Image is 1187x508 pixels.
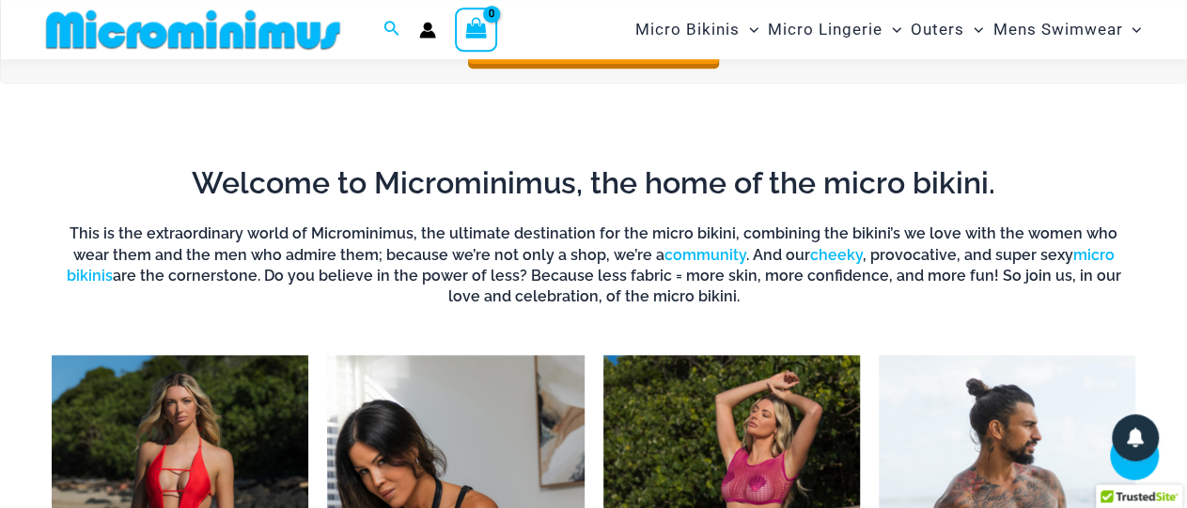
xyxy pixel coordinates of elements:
a: View Shopping Cart, empty [455,8,498,51]
span: Menu Toggle [882,6,901,54]
span: Micro Lingerie [768,6,882,54]
h6: This is the extraordinary world of Microminimus, the ultimate destination for the micro bikini, c... [52,223,1135,308]
span: Mens Swimwear [992,6,1122,54]
img: MM SHOP LOGO FLAT [39,8,348,51]
span: Menu Toggle [740,6,758,54]
a: Search icon link [383,18,400,41]
span: Micro Bikinis [635,6,740,54]
a: Account icon link [419,22,436,38]
nav: Site Navigation [628,3,1149,56]
a: Micro LingerieMenu ToggleMenu Toggle [763,6,906,54]
h2: Welcome to Microminimus, the home of the micro bikini. [52,163,1135,203]
a: Micro BikinisMenu ToggleMenu Toggle [631,6,763,54]
a: OutersMenu ToggleMenu Toggle [906,6,988,54]
span: Menu Toggle [1122,6,1141,54]
a: community [664,246,746,264]
a: cheeky [810,246,863,264]
span: Outers [911,6,964,54]
a: Mens SwimwearMenu ToggleMenu Toggle [988,6,1146,54]
span: Menu Toggle [964,6,983,54]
